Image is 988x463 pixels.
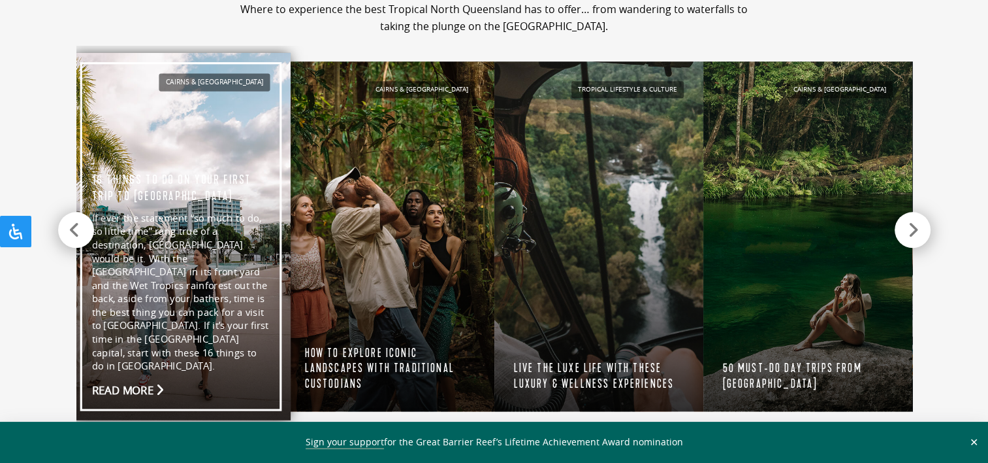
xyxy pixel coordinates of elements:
[306,436,683,449] span: for the Great Barrier Reef’s Lifetime Achievement Award nomination
[8,224,24,239] svg: Open Accessibility Panel
[229,1,759,35] p: Where to experience the best Tropical North Queensland has to offer… from wandering to waterfalls...
[71,53,291,420] a: cairns esplanade Cairns & [GEOGRAPHIC_DATA] 16 things to do on your first trip to [GEOGRAPHIC_DAT...
[494,61,703,411] a: private helicopter flight over daintree waterfall Tropical Lifestyle & Culture Live the luxe life...
[306,436,384,449] a: Sign your support
[703,61,912,411] a: Cairns & [GEOGRAPHIC_DATA] 50 must-do day trips from [GEOGRAPHIC_DATA]
[285,61,494,411] a: Mossman Gorge Centre Ngadiku Dreamtime Walk Cairns & [GEOGRAPHIC_DATA] How to explore iconic land...
[966,436,981,448] button: Close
